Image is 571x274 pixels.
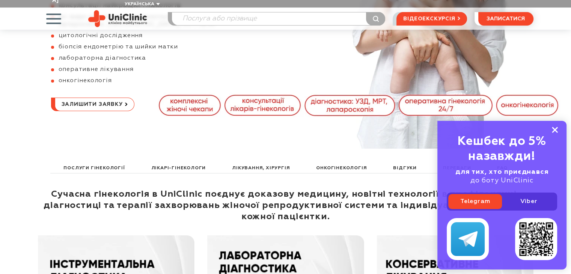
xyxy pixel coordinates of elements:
[478,12,533,26] button: записатися
[123,2,160,7] button: Українська
[447,134,557,164] div: Кешбек до 5% назавжди!
[448,194,502,209] a: Telegram
[51,98,134,111] a: Залишити заявку
[149,164,208,173] a: Лікарі-гінекологи
[62,98,123,111] span: Залишити заявку
[38,188,533,222] div: Сучасна гінекологія в UniClinic поєднує доказову медицину, новітні технології в профілактиці, діа...
[230,164,292,173] a: Лікування, хірургія
[51,66,263,73] li: оперативне лікування
[447,168,557,185] div: до боту UniClinic
[391,164,419,173] a: Відгуки
[51,54,263,62] li: лабораторна діагностика
[403,12,455,25] span: відеоекскурсія
[62,164,127,173] a: Послуги гінекології
[88,10,147,27] img: Uniclinic
[455,169,548,175] b: для тих, хто приєднався
[172,12,385,25] input: Послуга або прізвище
[487,16,525,21] span: записатися
[502,194,556,209] a: Viber
[314,164,369,173] a: Онкогінекологія
[396,12,467,26] a: відеоекскурсія
[51,77,263,84] li: онкогінекологія
[51,32,263,39] li: цитологічні дослідження
[51,43,263,51] li: біопсія ендометрію та шийки матки
[125,2,154,6] span: Українська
